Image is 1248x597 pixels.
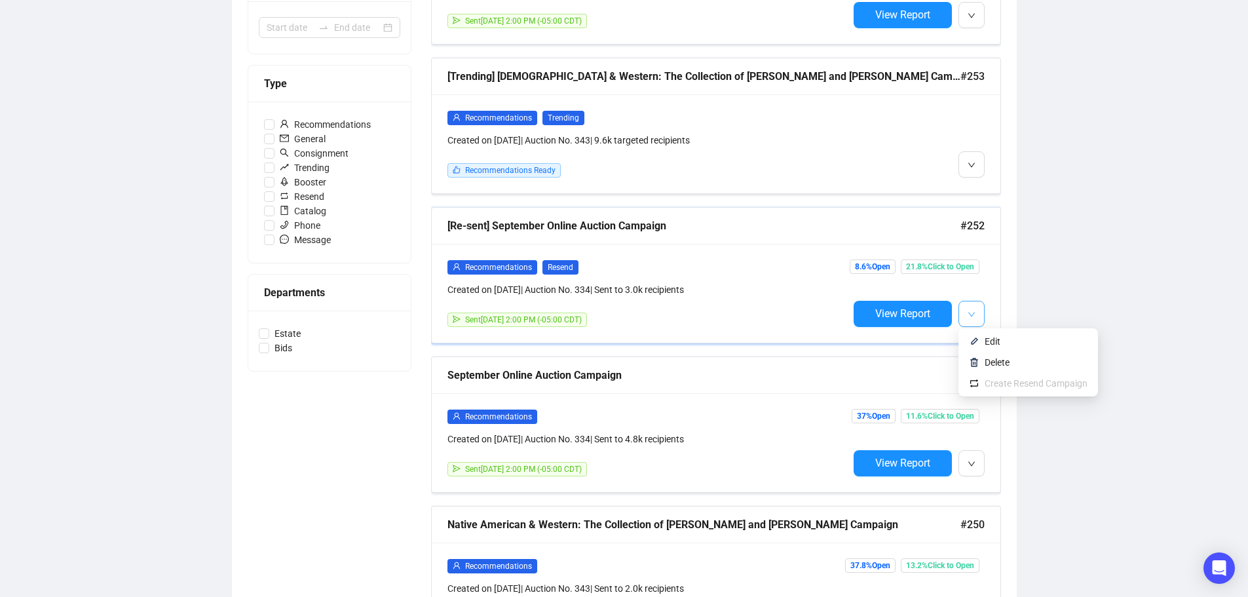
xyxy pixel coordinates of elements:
[447,218,960,234] div: [Re-sent] September Online Auction Campaign
[465,465,582,474] span: Sent [DATE] 2:00 PM (-05:00 CDT)
[280,119,289,128] span: user
[274,132,331,146] span: General
[901,260,979,274] span: 21.8% Click to Open
[850,260,896,274] span: 8.6% Open
[854,301,952,327] button: View Report
[465,562,532,571] span: Recommendations
[453,562,461,569] span: user
[854,450,952,476] button: View Report
[453,412,461,420] span: user
[274,204,331,218] span: Catalog
[447,516,960,533] div: Native American & Western: The Collection of [PERSON_NAME] and [PERSON_NAME] Campaign
[431,207,1001,343] a: [Re-sent] September Online Auction Campaign#252userRecommendationsResendCreated on [DATE]| Auctio...
[453,113,461,121] span: user
[447,68,960,85] div: [Trending] [DEMOGRAPHIC_DATA] & Western: The Collection of [PERSON_NAME] and [PERSON_NAME] Campaign
[453,16,461,24] span: send
[269,326,306,341] span: Estate
[960,516,985,533] span: #250
[453,166,461,174] span: like
[465,412,532,421] span: Recommendations
[1203,552,1235,584] div: Open Intercom Messenger
[447,432,848,446] div: Created on [DATE] | Auction No. 334 | Sent to 4.8k recipients
[274,218,326,233] span: Phone
[264,284,395,301] div: Departments
[431,356,1001,493] a: September Online Auction Campaign#251userRecommendationsCreated on [DATE]| Auction No. 334| Sent ...
[854,2,952,28] button: View Report
[852,409,896,423] span: 37% Open
[985,357,1010,368] span: Delete
[280,163,289,172] span: rise
[465,315,582,324] span: Sent [DATE] 2:00 PM (-05:00 CDT)
[465,166,556,175] span: Recommendations Ready
[465,263,532,272] span: Recommendations
[542,260,578,275] span: Resend
[969,378,979,389] img: retweet.svg
[264,75,395,92] div: Type
[447,133,848,147] div: Created on [DATE] | Auction No. 343 | 9.6k targeted recipients
[280,235,289,244] span: message
[969,357,979,368] img: svg+xml;base64,PHN2ZyB4bWxucz0iaHR0cDovL3d3dy53My5vcmcvMjAwMC9zdmciIHhtbG5zOnhsaW5rPSJodHRwOi8vd3...
[968,161,975,169] span: down
[960,68,985,85] span: #253
[969,336,979,347] img: svg+xml;base64,PHN2ZyB4bWxucz0iaHR0cDovL3d3dy53My5vcmcvMjAwMC9zdmciIHhtbG5zOnhsaW5rPSJodHRwOi8vd3...
[274,146,354,161] span: Consignment
[875,457,930,469] span: View Report
[453,263,461,271] span: user
[274,189,330,204] span: Resend
[280,177,289,186] span: rocket
[280,206,289,215] span: book
[901,409,979,423] span: 11.6% Click to Open
[280,134,289,143] span: mail
[280,148,289,157] span: search
[960,218,985,234] span: #252
[318,22,329,33] span: to
[269,341,297,355] span: Bids
[274,233,336,247] span: Message
[465,16,582,26] span: Sent [DATE] 2:00 PM (-05:00 CDT)
[280,220,289,229] span: phone
[274,175,331,189] span: Booster
[875,307,930,320] span: View Report
[447,367,960,383] div: September Online Auction Campaign
[334,20,381,35] input: End date
[968,460,975,468] span: down
[968,12,975,20] span: down
[447,282,848,297] div: Created on [DATE] | Auction No. 334 | Sent to 3.0k recipients
[274,117,376,132] span: Recommendations
[453,465,461,472] span: send
[968,311,975,318] span: down
[267,20,313,35] input: Start date
[447,581,848,596] div: Created on [DATE] | Auction No. 343 | Sent to 2.0k recipients
[845,558,896,573] span: 37.8% Open
[280,191,289,201] span: retweet
[985,378,1087,389] span: Create Resend Campaign
[465,113,532,123] span: Recommendations
[274,161,335,175] span: Trending
[901,558,979,573] span: 13.2% Click to Open
[875,9,930,21] span: View Report
[318,22,329,33] span: swap-right
[542,111,584,125] span: Trending
[453,315,461,323] span: send
[431,58,1001,194] a: [Trending] [DEMOGRAPHIC_DATA] & Western: The Collection of [PERSON_NAME] and [PERSON_NAME] Campai...
[985,336,1000,347] span: Edit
